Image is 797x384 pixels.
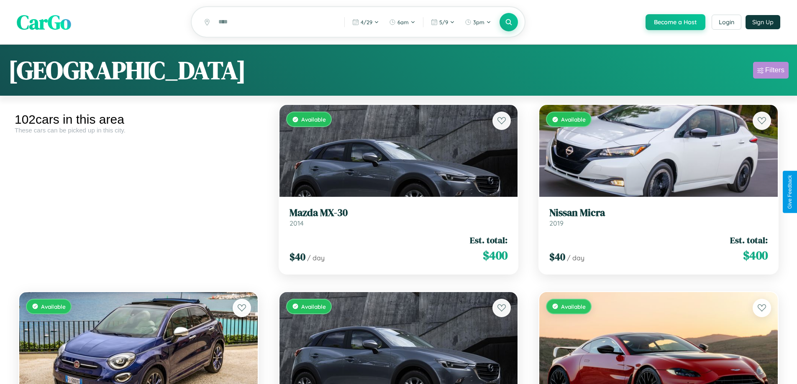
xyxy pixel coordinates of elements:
[8,53,246,87] h1: [GEOGRAPHIC_DATA]
[290,250,305,264] span: $ 40
[483,247,507,264] span: $ 400
[361,19,372,25] span: 4 / 29
[753,62,789,79] button: Filters
[561,116,586,123] span: Available
[427,15,459,29] button: 5/9
[712,15,741,30] button: Login
[307,254,325,262] span: / day
[290,219,304,227] span: 2014
[290,207,508,227] a: Mazda MX-302014
[17,8,71,36] span: CarGo
[473,19,484,25] span: 3pm
[549,219,564,227] span: 2019
[15,112,262,127] div: 102 cars in this area
[743,247,768,264] span: $ 400
[567,254,584,262] span: / day
[470,234,507,246] span: Est. total:
[561,303,586,310] span: Available
[301,116,326,123] span: Available
[461,15,495,29] button: 3pm
[549,250,565,264] span: $ 40
[730,234,768,246] span: Est. total:
[765,66,784,74] div: Filters
[397,19,409,25] span: 6am
[385,15,420,29] button: 6am
[746,15,780,29] button: Sign Up
[15,127,262,134] div: These cars can be picked up in this city.
[301,303,326,310] span: Available
[646,14,705,30] button: Become a Host
[348,15,383,29] button: 4/29
[549,207,768,219] h3: Nissan Micra
[41,303,66,310] span: Available
[290,207,508,219] h3: Mazda MX-30
[787,175,793,209] div: Give Feedback
[549,207,768,227] a: Nissan Micra2019
[439,19,448,25] span: 5 / 9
